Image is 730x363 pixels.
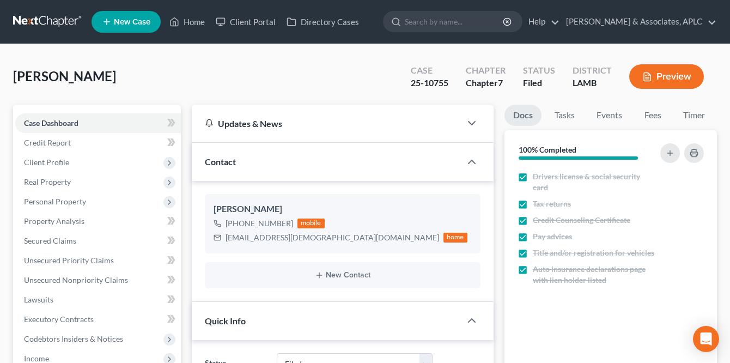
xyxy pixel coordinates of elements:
div: 25-10755 [411,77,448,89]
span: Tax returns [533,198,571,209]
div: Chapter [466,64,506,77]
div: Status [523,64,555,77]
a: Directory Cases [281,12,364,32]
span: Case Dashboard [24,118,78,128]
div: Filed [523,77,555,89]
a: Home [164,12,210,32]
div: Open Intercom Messenger [693,326,719,352]
a: Credit Report [15,133,181,153]
span: Credit Counseling Certificate [533,215,630,226]
button: Preview [629,64,704,89]
span: [PERSON_NAME] [13,68,116,84]
div: [PERSON_NAME] [214,203,472,216]
span: Quick Info [205,316,246,326]
span: Personal Property [24,197,86,206]
span: Contact [205,156,236,167]
button: New Contact [214,271,472,280]
span: Drivers license & social security card [533,171,655,193]
a: Docs [504,105,542,126]
strong: 100% Completed [519,145,576,154]
div: [PHONE_NUMBER] [226,218,293,229]
div: mobile [297,219,325,228]
span: Unsecured Nonpriority Claims [24,275,128,285]
a: Secured Claims [15,231,181,251]
span: Real Property [24,177,71,186]
div: Case [411,64,448,77]
span: Codebtors Insiders & Notices [24,334,123,343]
span: Lawsuits [24,295,53,304]
a: Unsecured Priority Claims [15,251,181,270]
a: Events [588,105,631,126]
a: Tasks [546,105,583,126]
span: Unsecured Priority Claims [24,256,114,265]
span: Property Analysis [24,216,84,226]
a: Property Analysis [15,211,181,231]
div: [EMAIL_ADDRESS][DEMOGRAPHIC_DATA][DOMAIN_NAME] [226,232,439,243]
a: Fees [635,105,670,126]
span: Auto insurance declarations page with lien holder listed [533,264,655,286]
span: Pay advices [533,231,572,242]
span: Title and/or registration for vehicles [533,247,654,258]
span: Executory Contracts [24,314,94,324]
span: New Case [114,18,150,26]
div: District [573,64,612,77]
div: home [443,233,467,243]
a: Client Portal [210,12,281,32]
a: Timer [674,105,714,126]
span: Credit Report [24,138,71,147]
a: Lawsuits [15,290,181,310]
div: Updates & News [205,118,448,129]
span: Client Profile [24,158,69,167]
input: Search by name... [405,11,504,32]
a: [PERSON_NAME] & Associates, APLC [561,12,716,32]
a: Help [523,12,559,32]
a: Case Dashboard [15,113,181,133]
span: Income [24,354,49,363]
span: 7 [498,77,503,88]
a: Executory Contracts [15,310,181,329]
div: LAMB [573,77,612,89]
div: Chapter [466,77,506,89]
span: Secured Claims [24,236,76,245]
a: Unsecured Nonpriority Claims [15,270,181,290]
